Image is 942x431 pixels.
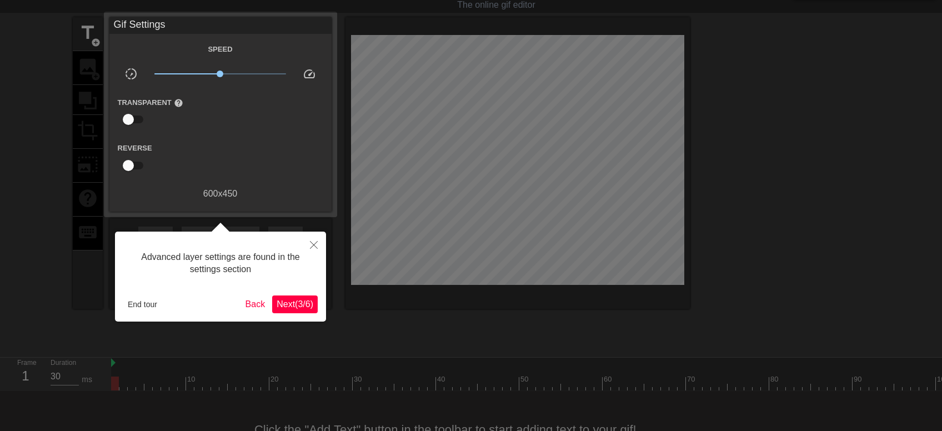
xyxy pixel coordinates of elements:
span: Next ( 3 / 6 ) [277,299,313,309]
div: Advanced layer settings are found in the settings section [123,240,318,287]
button: Close [302,232,326,257]
button: Back [241,295,270,313]
button: End tour [123,296,162,313]
button: Next [272,295,318,313]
